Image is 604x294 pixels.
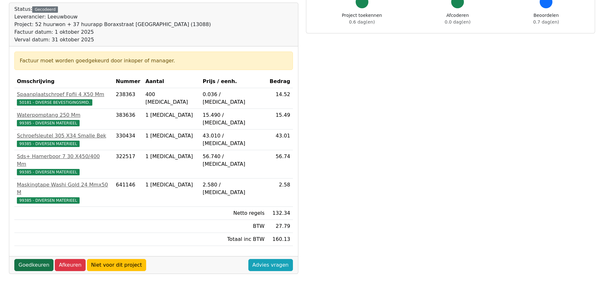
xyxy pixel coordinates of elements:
div: 0.036 / [MEDICAL_DATA] [203,91,265,106]
div: 400 [MEDICAL_DATA] [146,91,198,106]
a: Waterpomptang 250 Mm99385 - DIVERSEN MATERIEEL [17,111,111,127]
div: Maskingtape Washi Gold 24 Mmx50 M [17,181,111,196]
div: 15.490 / [MEDICAL_DATA] [203,111,265,127]
div: 1 [MEDICAL_DATA] [146,181,198,189]
div: 43.010 / [MEDICAL_DATA] [203,132,265,147]
div: 56.740 / [MEDICAL_DATA] [203,153,265,168]
th: Prijs / eenh. [200,75,267,88]
div: Status: [14,5,211,44]
td: 383636 [113,109,143,129]
span: 0.6 dag(en) [349,19,375,24]
a: Advies vragen [248,259,293,271]
td: 15.49 [267,109,293,129]
td: Netto regels [200,207,267,220]
td: 27.79 [267,220,293,233]
div: Spaanplaatschroef Fpfii 4 X50 Mm [17,91,111,98]
a: Sds+ Hamerboor 7 30 X450/400 Mm99385 - DIVERSEN MATERIEEL [17,153,111,176]
div: Waterpomptang 250 Mm [17,111,111,119]
div: Verval datum: 31 oktober 2025 [14,36,211,44]
div: Beoordelen [533,12,559,25]
td: 641146 [113,178,143,207]
th: Nummer [113,75,143,88]
td: 43.01 [267,129,293,150]
th: Bedrag [267,75,293,88]
div: Project: 52 huurwon + 37 huurapp Boraxstraat [GEOGRAPHIC_DATA] (13088) [14,21,211,28]
th: Omschrijving [14,75,113,88]
th: Aantal [143,75,200,88]
span: 0.7 dag(en) [533,19,559,24]
div: Gecodeerd [32,6,58,13]
span: 99385 - DIVERSEN MATERIEEL [17,197,80,204]
a: Afkeuren [55,259,86,271]
div: Leverancier: Leeuwbouw [14,13,211,21]
span: 0.0 dag(en) [445,19,471,24]
div: 1 [MEDICAL_DATA] [146,153,198,160]
td: 160.13 [267,233,293,246]
div: Project toekennen [342,12,382,25]
div: Afcoderen [445,12,471,25]
td: 322517 [113,150,143,178]
a: Niet voor dit project [87,259,146,271]
td: 14.52 [267,88,293,109]
a: Maskingtape Washi Gold 24 Mmx50 M99385 - DIVERSEN MATERIEEL [17,181,111,204]
td: 56.74 [267,150,293,178]
div: Factuur moet worden goedgekeurd door inkoper of manager. [20,57,288,65]
span: 99385 - DIVERSEN MATERIEEL [17,141,80,147]
a: Spaanplaatschroef Fpfii 4 X50 Mm50181 - DIVERSE BEVESTIGINGSMID. [17,91,111,106]
div: 1 [MEDICAL_DATA] [146,132,198,140]
div: 1 [MEDICAL_DATA] [146,111,198,119]
span: 99385 - DIVERSEN MATERIEEL [17,120,80,126]
td: 2.58 [267,178,293,207]
td: Totaal inc BTW [200,233,267,246]
td: BTW [200,220,267,233]
span: 50181 - DIVERSE BEVESTIGINGSMID. [17,99,92,106]
div: 2.580 / [MEDICAL_DATA] [203,181,265,196]
td: 132.34 [267,207,293,220]
a: Goedkeuren [14,259,53,271]
div: Factuur datum: 1 oktober 2025 [14,28,211,36]
div: Schroefsleutel 305 X34 Smalle Bek [17,132,111,140]
div: Sds+ Hamerboor 7 30 X450/400 Mm [17,153,111,168]
td: 238363 [113,88,143,109]
td: 330434 [113,129,143,150]
a: Schroefsleutel 305 X34 Smalle Bek99385 - DIVERSEN MATERIEEL [17,132,111,147]
span: 99385 - DIVERSEN MATERIEEL [17,169,80,175]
